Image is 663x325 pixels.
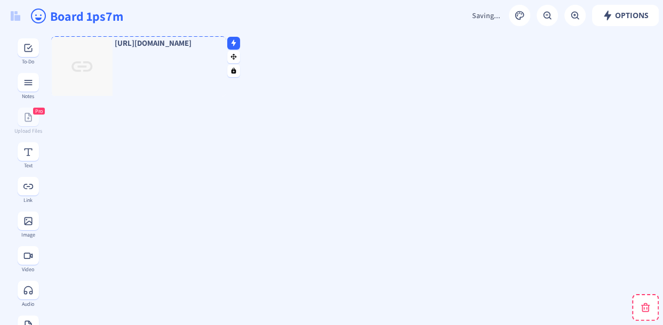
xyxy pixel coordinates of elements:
[30,7,47,25] ion-icon: happy outline
[592,5,659,26] button: Options
[9,93,47,99] div: Notes
[35,108,43,115] span: Pro
[9,59,47,64] div: To-Do
[9,232,47,238] div: Image
[472,11,500,20] span: Saving...
[9,162,47,168] div: Text
[602,11,649,20] span: Options
[9,266,47,272] div: Video
[113,39,226,47] p: [URL][DOMAIN_NAME]
[9,301,47,307] div: Audio
[11,11,20,21] img: logo.svg
[52,37,113,96] img: noLinkImage.svg
[9,197,47,203] div: Link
